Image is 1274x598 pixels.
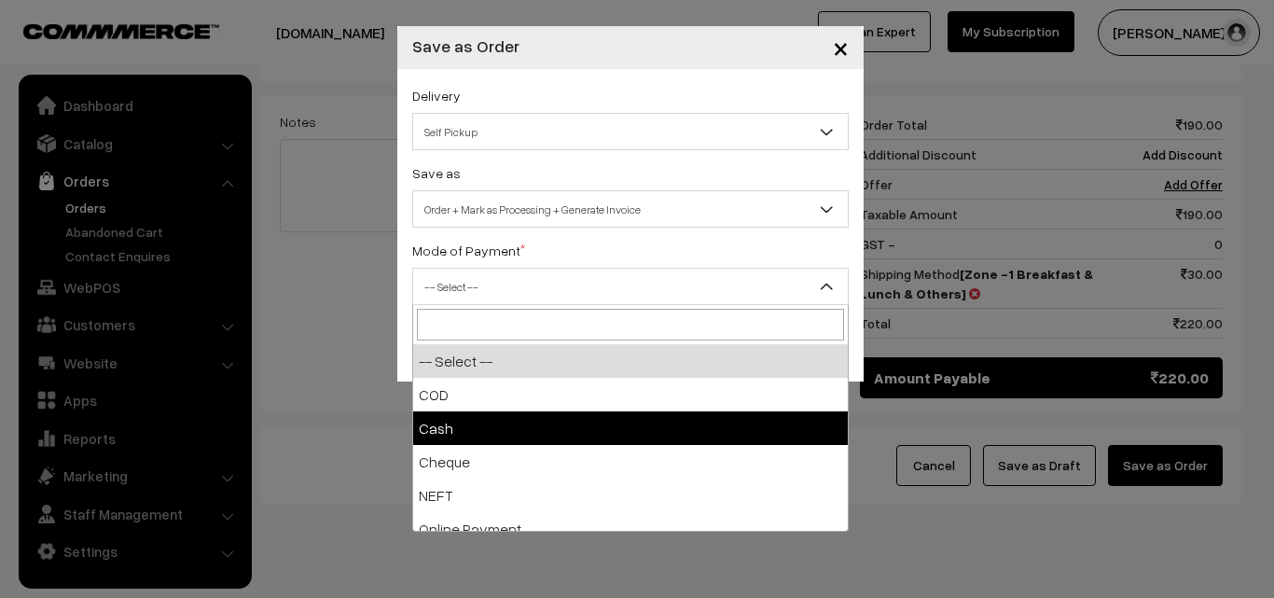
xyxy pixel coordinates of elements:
[412,163,461,183] label: Save as
[818,19,864,76] button: Close
[833,30,849,64] span: ×
[413,411,848,445] li: Cash
[412,34,519,59] h4: Save as Order
[413,271,848,303] span: -- Select --
[413,512,848,546] li: Online Payment
[412,113,849,150] span: Self Pickup
[412,190,849,228] span: Order + Mark as Processing + Generate Invoice
[412,86,461,105] label: Delivery
[413,378,848,411] li: COD
[412,241,525,260] label: Mode of Payment
[413,344,848,378] li: -- Select --
[413,193,848,226] span: Order + Mark as Processing + Generate Invoice
[413,479,848,512] li: NEFT
[413,445,848,479] li: Cheque
[412,268,849,305] span: -- Select --
[413,116,848,148] span: Self Pickup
